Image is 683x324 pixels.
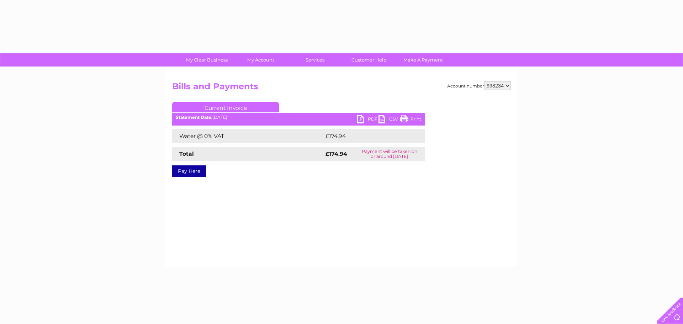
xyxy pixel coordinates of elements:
[340,53,398,67] a: Customer Help
[447,81,511,90] div: Account number
[172,115,425,120] div: [DATE]
[324,129,412,143] td: £174.94
[378,115,400,125] a: CSV
[172,129,324,143] td: Water @ 0% VAT
[179,150,194,157] strong: Total
[232,53,290,67] a: My Account
[172,165,206,177] a: Pay Here
[172,81,511,95] h2: Bills and Payments
[325,150,347,157] strong: £174.94
[357,115,378,125] a: PDF
[178,53,236,67] a: My Clear Business
[394,53,452,67] a: Make A Payment
[354,147,425,161] td: Payment will be taken on or around [DATE]
[400,115,421,125] a: Print
[286,53,344,67] a: Services
[172,102,279,112] a: Current Invoice
[176,115,212,120] b: Statement Date:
